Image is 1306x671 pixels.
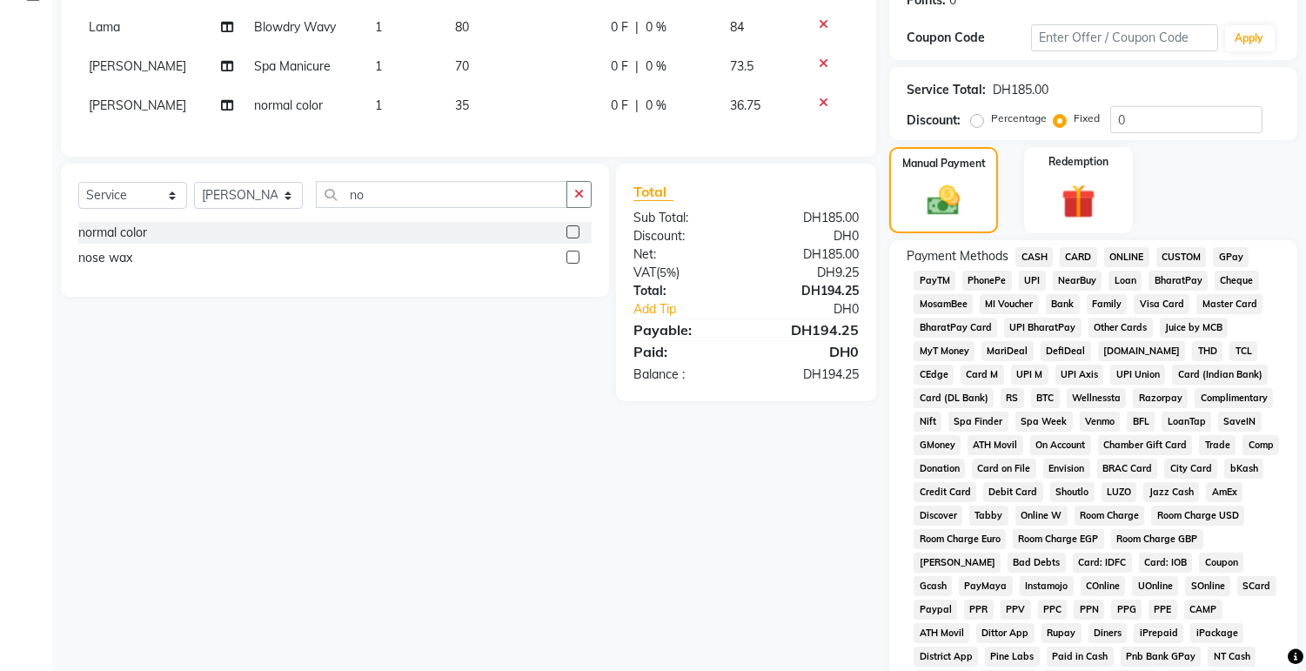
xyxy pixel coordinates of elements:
span: Comp [1242,435,1279,455]
span: Total [633,183,673,201]
span: NearBuy [1053,271,1102,291]
span: Envision [1043,459,1090,479]
span: ATH Movil [968,435,1023,455]
span: AmEx [1206,482,1242,502]
label: Fixed [1074,111,1100,126]
span: 84 [730,19,744,35]
img: _cash.svg [917,182,969,219]
span: Shoutlo [1050,482,1095,502]
div: Net: [620,245,747,264]
span: Card (Indian Bank) [1172,365,1268,385]
span: MI Voucher [980,294,1039,314]
img: _gift.svg [1051,180,1106,223]
span: PPN [1074,600,1104,620]
span: GMoney [914,435,961,455]
span: Credit Card [914,482,976,502]
span: Pnb Bank GPay [1121,647,1202,667]
span: City Card [1164,459,1217,479]
span: Debit Card [983,482,1043,502]
div: Payable: [620,319,747,340]
span: VAT [633,265,656,280]
span: PPC [1038,600,1068,620]
div: DH185.00 [747,245,873,264]
span: Room Charge GBP [1111,529,1203,549]
span: ATH Movil [914,623,969,643]
span: Instamojo [1020,576,1074,596]
span: PayTM [914,271,955,291]
span: Pine Labs [985,647,1040,667]
span: 0 % [646,57,666,76]
span: Dittor App [976,623,1035,643]
span: Spa Finder [948,412,1008,432]
span: ONLINE [1104,247,1149,267]
span: Razorpay [1133,388,1188,408]
span: NT Cash [1208,647,1256,667]
span: RS [1001,388,1024,408]
span: Complimentary [1195,388,1273,408]
span: Spa Week [1015,412,1073,432]
span: normal color [255,97,324,113]
div: nose wax [78,249,132,267]
span: DefiDeal [1041,341,1091,361]
span: 0 F [611,18,628,37]
div: DH0 [747,341,873,362]
div: Discount: [907,111,961,130]
span: Nift [914,412,941,432]
span: UPI Union [1110,365,1165,385]
div: Coupon Code [907,29,1031,47]
span: 0 % [646,97,666,115]
span: Juice by MCB [1160,318,1229,338]
div: DH0 [767,300,873,319]
span: LUZO [1102,482,1137,502]
span: iPrepaid [1134,623,1183,643]
span: CEdge [914,365,954,385]
span: Coupon [1199,553,1243,573]
span: 35 [455,97,469,113]
span: CASH [1015,247,1053,267]
span: BRAC Card [1097,459,1158,479]
span: BFL [1127,412,1155,432]
span: Online W [1015,506,1068,526]
span: Room Charge Euro [914,529,1006,549]
a: Add Tip [620,300,767,319]
span: UOnline [1132,576,1178,596]
span: MosamBee [914,294,973,314]
span: 0 % [646,18,666,37]
span: GPay [1213,247,1249,267]
span: Cheque [1215,271,1259,291]
span: Blowdry Wavy [255,19,337,35]
input: Enter Offer / Coupon Code [1031,24,1217,51]
span: On Account [1030,435,1091,455]
span: Room Charge [1075,506,1145,526]
span: 70 [455,58,469,74]
span: Bad Debts [1008,553,1066,573]
span: COnline [1081,576,1126,596]
span: Spa Manicure [255,58,332,74]
span: Card M [961,365,1004,385]
span: Paypal [914,600,957,620]
span: Paid in Cash [1047,647,1114,667]
div: DH194.25 [747,366,873,384]
span: UPI BharatPay [1004,318,1082,338]
span: Family [1087,294,1128,314]
span: UPI [1019,271,1046,291]
span: BharatPay Card [914,318,997,338]
span: MariDeal [981,341,1034,361]
div: Paid: [620,341,747,362]
span: Donation [914,459,965,479]
span: Master Card [1196,294,1262,314]
span: PPE [1149,600,1177,620]
button: Apply [1225,25,1275,51]
span: PayMaya [959,576,1013,596]
span: | [635,57,639,76]
span: Card: IDFC [1073,553,1132,573]
span: PPG [1111,600,1142,620]
label: Percentage [991,111,1047,126]
span: UPI Axis [1055,365,1104,385]
span: SaveIN [1218,412,1262,432]
span: | [635,97,639,115]
span: Card on File [972,459,1036,479]
span: THD [1192,341,1222,361]
span: MyT Money [914,341,974,361]
span: 36.75 [730,97,760,113]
